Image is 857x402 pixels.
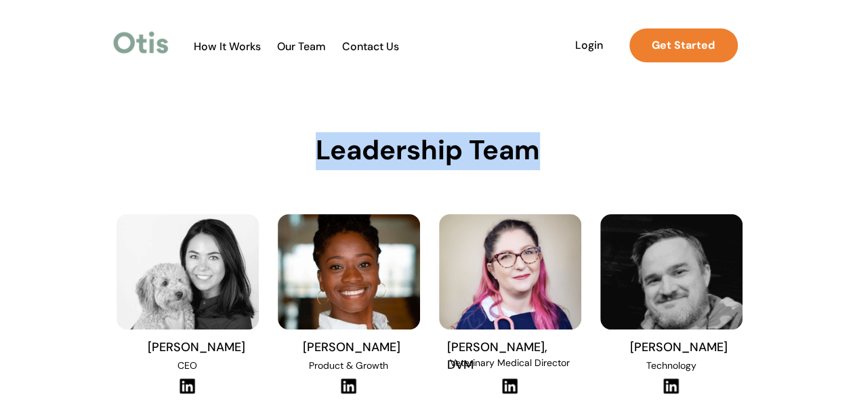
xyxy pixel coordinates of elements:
span: CEO [177,359,197,371]
a: Get Started [629,28,738,62]
span: Login [558,39,621,52]
span: [PERSON_NAME], DVM [447,339,547,373]
span: [PERSON_NAME] [303,339,400,355]
span: How It Works [187,40,268,53]
a: Login [558,28,621,62]
span: [PERSON_NAME] [148,339,245,355]
span: Veterinary Medical Director [450,357,570,369]
span: Contact Us [335,40,406,53]
a: Our Team [268,40,335,54]
span: Leadership Team [316,132,540,167]
a: Contact Us [335,40,406,54]
span: Product & Growth [309,359,388,371]
span: [PERSON_NAME] [630,339,728,355]
span: Our Team [268,40,335,53]
a: How It Works [187,40,268,54]
span: Technology [646,359,696,371]
strong: Get Started [652,38,715,52]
